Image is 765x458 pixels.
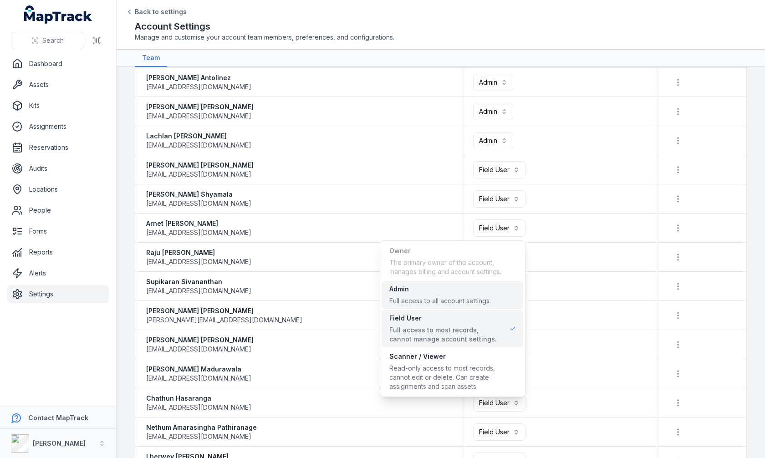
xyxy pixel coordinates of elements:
[389,296,491,305] div: Full access to all account settings.
[473,394,525,412] button: Field User
[389,258,516,276] div: The primary owner of the account, manages billing and account settings.
[389,352,516,361] div: Scanner / Viewer
[389,364,516,391] div: Read-only access to most records, cannot edit or delete. Can create assignments and scan assets.
[389,246,516,255] div: Owner
[389,326,502,344] div: Full access to most records, cannot manage account settings.
[389,314,502,323] div: Field User
[380,240,525,397] div: Field User
[389,285,491,294] div: Admin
